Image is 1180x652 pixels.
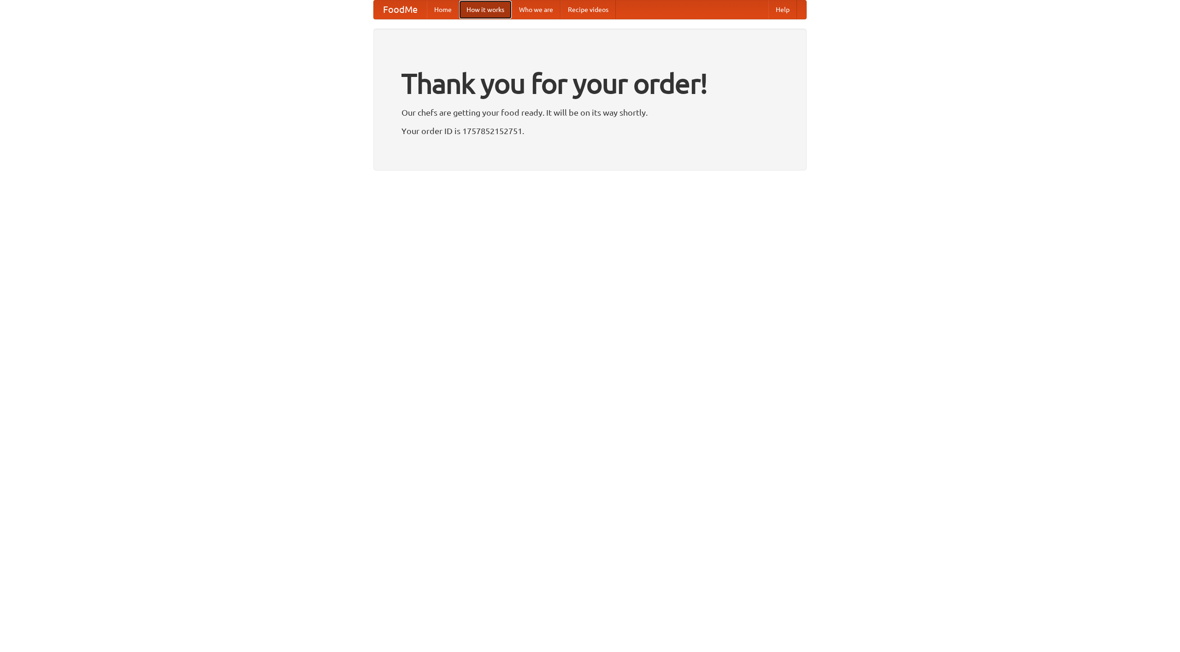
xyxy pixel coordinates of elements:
[560,0,616,19] a: Recipe videos
[459,0,512,19] a: How it works
[401,61,779,106] h1: Thank you for your order!
[512,0,560,19] a: Who we are
[401,106,779,119] p: Our chefs are getting your food ready. It will be on its way shortly.
[401,124,779,138] p: Your order ID is 1757852152751.
[427,0,459,19] a: Home
[768,0,797,19] a: Help
[374,0,427,19] a: FoodMe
